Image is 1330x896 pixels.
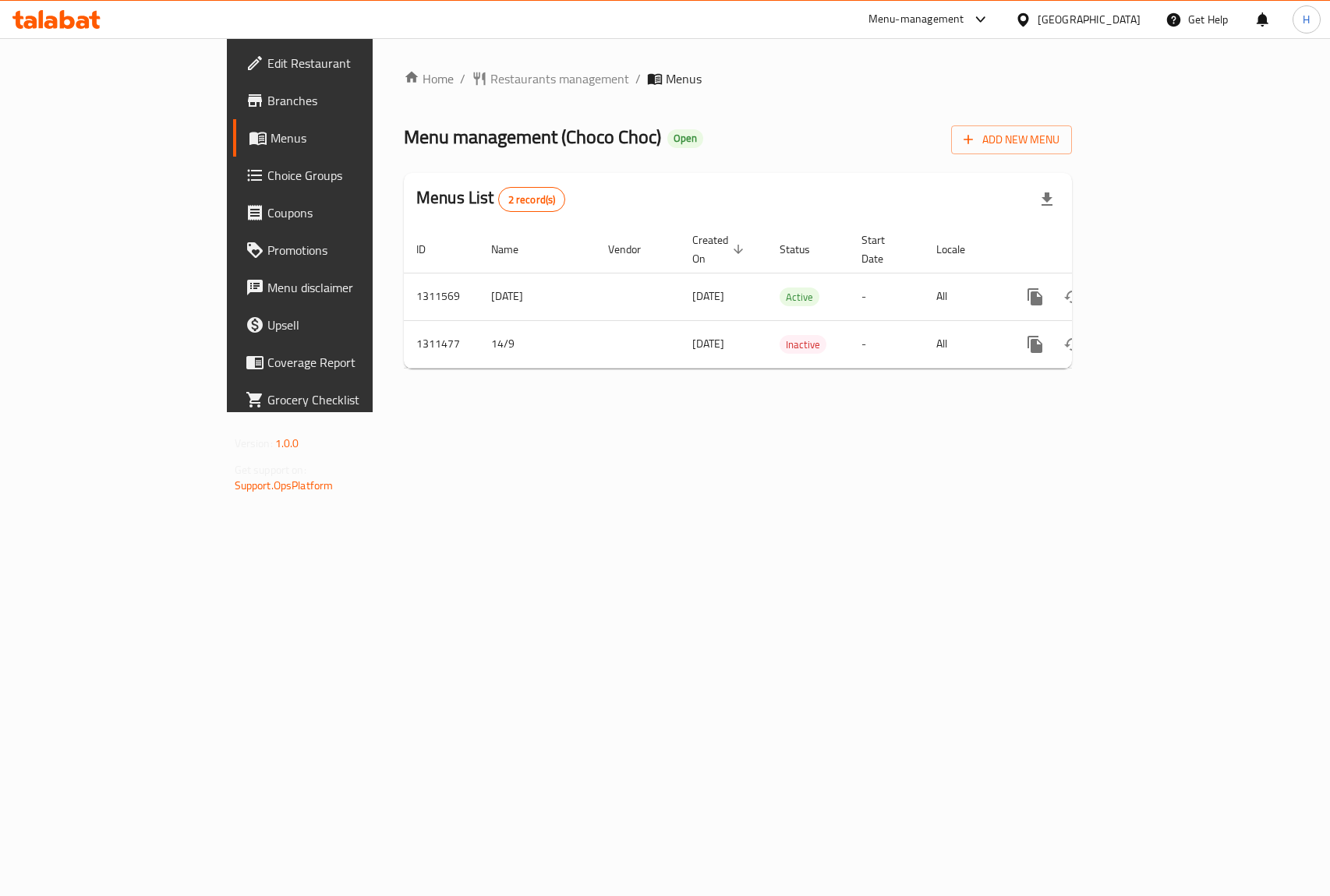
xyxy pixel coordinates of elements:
li: / [460,69,465,88]
span: Active [780,288,819,306]
td: - [849,273,924,320]
span: [DATE] [692,286,724,306]
td: - [849,320,924,368]
div: Total records count [498,187,566,212]
span: ID [416,240,446,259]
a: Support.OpsPlatform [235,475,334,496]
span: 1.0.0 [275,433,299,453]
span: Menus [666,69,702,88]
a: Edit Restaurant [233,44,449,82]
span: Promotions [267,241,437,259]
div: Open [667,129,703,148]
td: [DATE] [479,273,596,320]
h2: Menus List [416,186,565,212]
span: 2 record(s) [499,192,565,207]
a: Menus [233,119,449,157]
div: Menu-management [868,10,964,29]
span: Grocery Checklist [267,390,437,409]
span: Add New Menu [964,130,1059,150]
li: / [635,69,641,88]
table: enhanced table [404,226,1179,369]
span: Status [780,240,830,259]
span: Get support on: [235,460,306,480]
button: Change Status [1054,278,1091,316]
span: Edit Restaurant [267,54,437,72]
span: Upsell [267,316,437,334]
span: Branches [267,91,437,110]
span: Coverage Report [267,353,437,372]
div: Active [780,287,819,306]
a: Promotions [233,231,449,269]
button: Change Status [1054,326,1091,363]
a: Restaurants management [472,69,629,88]
span: Vendor [608,240,661,259]
span: Version: [235,433,273,453]
a: Menu disclaimer [233,269,449,306]
span: Choice Groups [267,166,437,185]
div: Inactive [780,335,826,354]
th: Actions [1004,226,1179,273]
span: Inactive [780,336,826,354]
span: Menu management ( Choco Choc ) [404,119,661,154]
span: Menus [271,129,437,147]
span: [DATE] [692,333,724,354]
a: Coverage Report [233,344,449,381]
span: H [1303,11,1310,28]
div: [GEOGRAPHIC_DATA] [1038,11,1141,28]
a: Branches [233,82,449,119]
span: Coupons [267,203,437,222]
td: All [924,320,1004,368]
a: Coupons [233,194,449,231]
div: Export file [1028,181,1066,218]
a: Choice Groups [233,157,449,194]
span: Locale [936,240,985,259]
button: more [1017,326,1054,363]
span: Restaurants management [490,69,629,88]
button: more [1017,278,1054,316]
button: Add New Menu [951,125,1072,154]
a: Upsell [233,306,449,344]
td: 14/9 [479,320,596,368]
span: Menu disclaimer [267,278,437,297]
a: Grocery Checklist [233,381,449,418]
span: Name [491,240,539,259]
span: Open [667,132,703,145]
nav: breadcrumb [404,69,1072,88]
span: Start Date [861,231,905,268]
span: Created On [692,231,748,268]
td: All [924,273,1004,320]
